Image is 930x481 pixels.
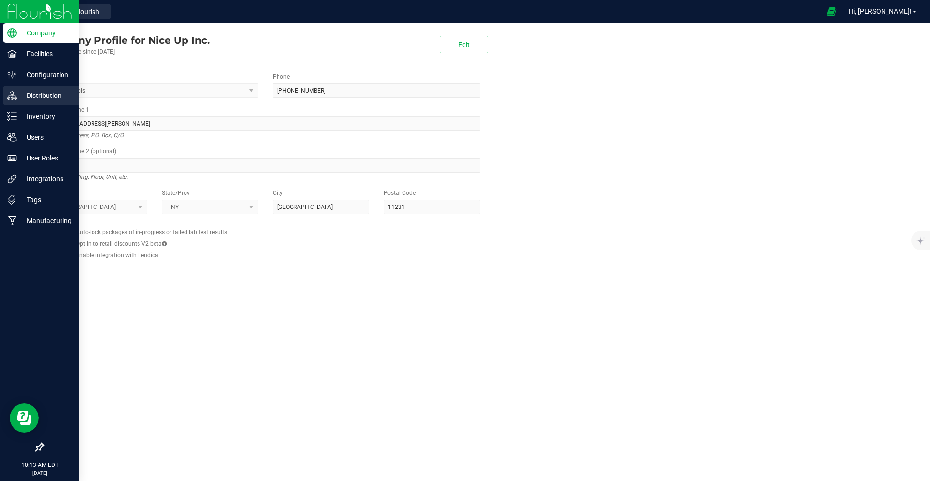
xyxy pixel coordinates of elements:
i: Suite, Building, Floor, Unit, etc. [51,171,128,183]
inline-svg: Manufacturing [7,216,17,225]
p: Integrations [17,173,75,185]
inline-svg: Distribution [7,91,17,100]
div: Account active since [DATE] [43,48,210,56]
span: Hi, [PERSON_NAME]! [849,7,912,15]
input: Address [51,116,480,131]
p: [DATE] [4,469,75,477]
input: Postal Code [384,200,480,214]
p: Manufacturing [17,215,75,226]
p: Configuration [17,69,75,80]
input: City [273,200,369,214]
i: Street address, P.O. Box, C/O [51,129,124,141]
inline-svg: Configuration [7,70,17,80]
p: Facilities [17,48,75,60]
inline-svg: Inventory [7,112,17,121]
inline-svg: Tags [7,195,17,205]
label: Address Line 2 (optional) [51,147,116,156]
p: Company [17,27,75,39]
button: Edit [440,36,488,53]
span: Edit [458,41,470,48]
p: User Roles [17,152,75,164]
inline-svg: Integrations [7,174,17,184]
inline-svg: Company [7,28,17,38]
h2: Configs [51,222,480,228]
input: (123) 456-7890 [273,83,480,98]
input: Suite, Building, Unit, etc. [51,158,480,173]
iframe: Resource center [10,403,39,433]
p: Distribution [17,90,75,101]
label: Enable integration with Lendica [76,251,158,259]
p: Inventory [17,111,75,122]
label: Auto-lock packages of in-progress or failed lab test results [76,228,227,237]
label: City [273,189,283,197]
span: Open Ecommerce Menu [821,2,842,21]
p: 10:13 AM EDT [4,461,75,469]
div: Nice Up Inc. [43,33,210,48]
p: Tags [17,194,75,206]
label: Opt in to retail discounts V2 beta [76,240,167,248]
inline-svg: Users [7,132,17,142]
inline-svg: User Roles [7,153,17,163]
label: State/Prov [162,189,190,197]
p: Users [17,131,75,143]
label: Phone [273,72,290,81]
label: Postal Code [384,189,416,197]
inline-svg: Facilities [7,49,17,59]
